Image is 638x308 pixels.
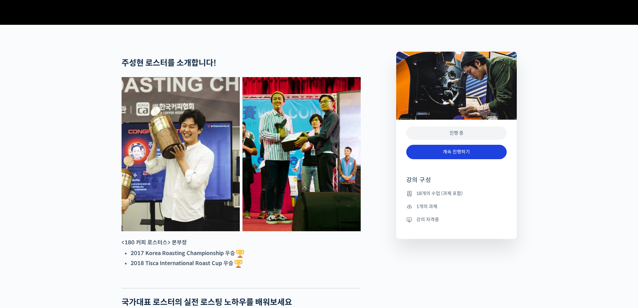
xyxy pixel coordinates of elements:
[406,176,507,189] h4: 강의 구성
[406,126,507,140] div: 진행 중
[406,189,507,197] li: 18개의 수업 (과제 포함)
[131,250,245,257] strong: 2017 Korea Roasting Championship 우승
[2,212,44,229] a: 홈
[122,297,292,307] strong: 국가대표 로스터의 실전 로스팅 노하우를 배워보세요
[103,223,112,228] span: 설정
[236,250,244,258] img: 🏆
[234,260,242,268] img: 🏆
[406,215,507,224] li: 강의 자격증
[86,212,129,229] a: 설정
[131,260,243,267] strong: 2018 Tisca International Roast Cup 우승
[61,223,69,228] span: 대화
[406,202,507,210] li: 1개의 과제
[44,212,86,229] a: 대화
[406,145,507,159] a: 계속 진행하기
[122,239,187,246] strong: <180 커피 로스터스> 본부장
[122,58,216,68] strong: 주성현 로스터를 소개합니다!
[21,223,25,228] span: 홈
